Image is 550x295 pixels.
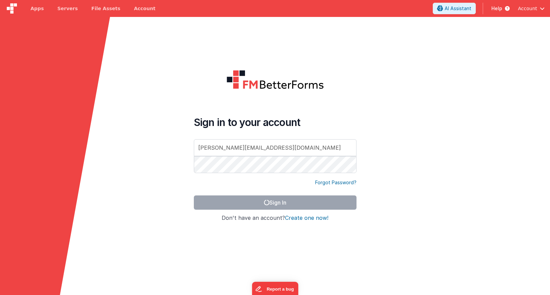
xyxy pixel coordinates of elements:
[518,5,537,12] span: Account
[30,5,44,12] span: Apps
[91,5,121,12] span: File Assets
[445,5,471,12] span: AI Assistant
[194,139,357,156] input: Email Address
[315,179,357,186] a: Forgot Password?
[194,116,357,128] h4: Sign in to your account
[491,5,502,12] span: Help
[518,5,545,12] button: Account
[57,5,78,12] span: Servers
[285,215,328,221] button: Create one now!
[194,195,357,210] button: Sign In
[194,215,357,221] h4: Don't have an account?
[433,3,476,14] button: AI Assistant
